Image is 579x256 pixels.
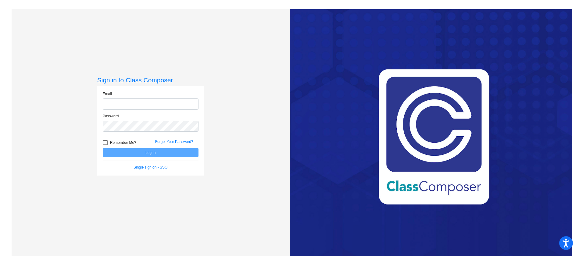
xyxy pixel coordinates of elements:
[103,113,119,119] label: Password
[134,165,167,169] a: Single sign on - SSO
[110,139,136,146] span: Remember Me?
[103,91,112,97] label: Email
[103,148,198,157] button: Log In
[97,76,204,84] h3: Sign in to Class Composer
[155,140,193,144] a: Forgot Your Password?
